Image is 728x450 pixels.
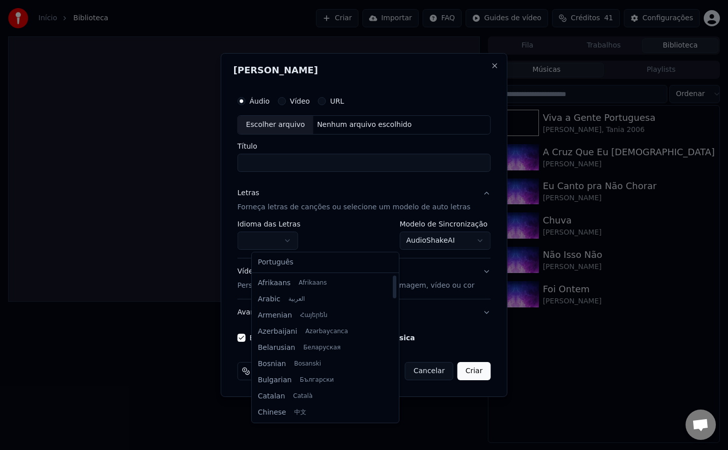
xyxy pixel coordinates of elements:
span: Bosanski [294,360,321,368]
span: Беларуская [303,344,341,352]
span: Afrikaans [299,279,327,287]
span: Belarusian [258,343,295,353]
span: Afrikaans [258,278,291,288]
span: Catalan [258,391,285,401]
span: Arabic [258,294,280,304]
span: Bulgarian [258,375,292,385]
span: Azərbaycanca [305,328,348,336]
span: Chinese [258,408,286,418]
span: Bosnian [258,359,286,369]
span: Български [300,376,334,384]
span: العربية [288,295,305,303]
span: 中文 [294,409,306,417]
span: Azerbaijani [258,327,297,337]
span: Հայերեն [300,311,328,320]
span: Català [293,392,312,400]
span: Português [258,257,293,267]
span: Armenian [258,310,292,321]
